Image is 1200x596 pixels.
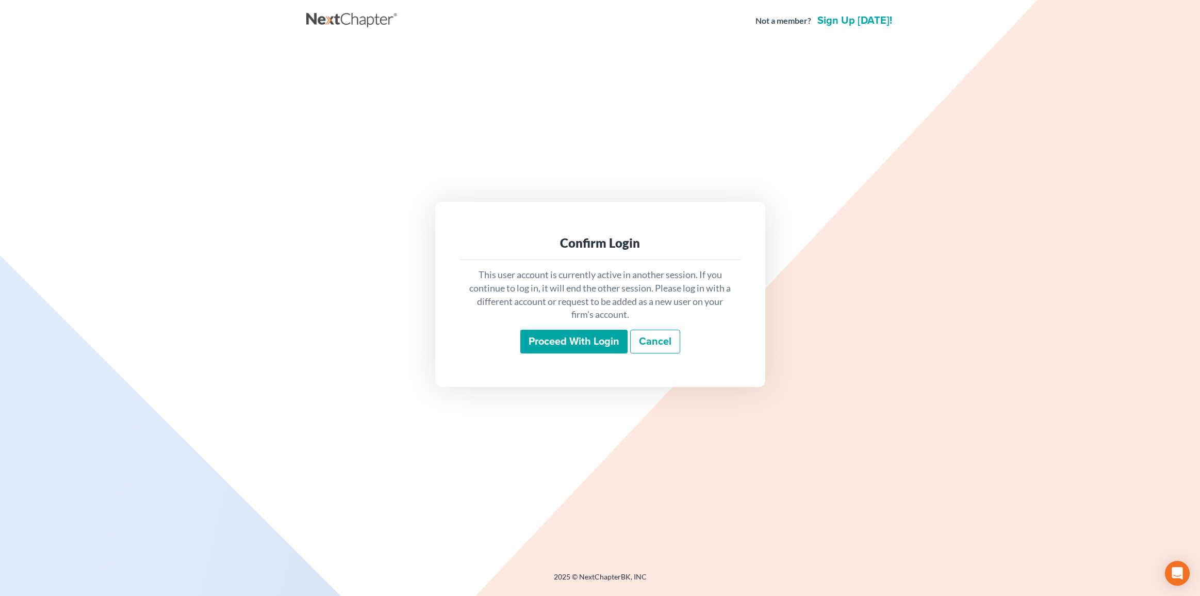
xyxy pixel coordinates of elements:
[755,15,811,27] strong: Not a member?
[1165,561,1190,586] div: Open Intercom Messenger
[815,15,894,26] a: Sign up [DATE]!
[306,572,894,590] div: 2025 © NextChapterBK, INC
[468,235,732,251] div: Confirm Login
[520,330,628,353] input: Proceed with login
[630,330,680,353] a: Cancel
[468,268,732,321] p: This user account is currently active in another session. If you continue to log in, it will end ...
